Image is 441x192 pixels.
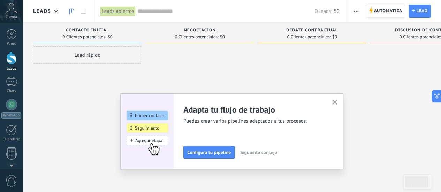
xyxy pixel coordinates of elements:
[100,6,136,16] div: Leads abiertos
[149,28,251,34] div: Negociación
[374,5,402,17] span: Automatiza
[187,150,231,155] span: Configura tu pipeline
[1,67,22,71] div: Leads
[66,5,77,18] a: Leads
[77,5,89,18] a: Lista
[240,150,277,155] span: Siguiente consejo
[315,8,332,15] span: 0 leads:
[220,35,225,39] span: $0
[184,28,216,33] span: Negociación
[261,28,363,34] div: Debate contractual
[183,146,235,159] button: Configura tu pipeline
[286,28,338,33] span: Debate contractual
[175,35,218,39] span: 0 Clientes potenciales:
[351,5,361,18] button: Más
[366,5,405,18] a: Automatiza
[183,118,324,125] span: Puedes crear varios pipelines adaptados a tus procesos.
[108,35,113,39] span: $0
[6,15,17,20] span: Cuenta
[332,35,337,39] span: $0
[409,5,431,18] a: Lead
[416,5,427,17] span: Lead
[237,147,280,158] button: Siguiente consejo
[37,28,138,34] div: Contacto inicial
[62,35,106,39] span: 0 Clientes potenciales:
[334,8,339,15] span: $0
[287,35,330,39] span: 0 Clientes potenciales:
[1,112,21,119] div: WhatsApp
[66,28,109,33] span: Contacto inicial
[33,8,51,15] span: Leads
[1,89,22,93] div: Chats
[183,104,324,115] h2: Adapta tu flujo de trabajo
[1,41,22,46] div: Panel
[33,46,142,64] div: Lead rápido
[1,137,22,142] div: Calendario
